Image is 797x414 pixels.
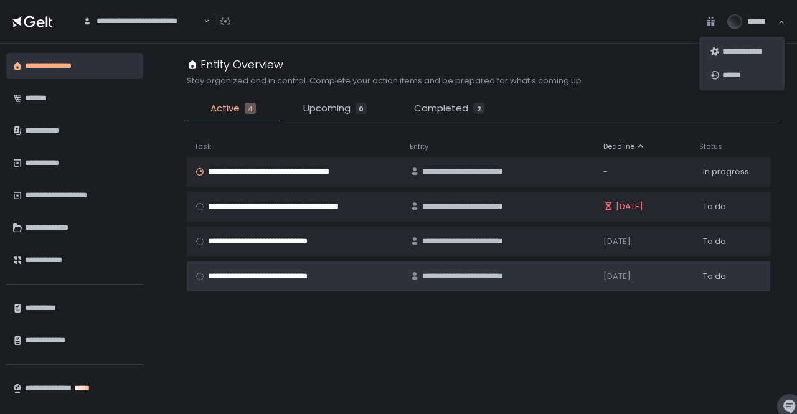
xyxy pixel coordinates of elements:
span: To do [703,201,726,212]
div: Entity Overview [187,56,283,73]
span: - [603,166,608,177]
h2: Stay organized and in control. Complete your action items and be prepared for what's coming up. [187,75,583,87]
span: Upcoming [303,101,351,116]
span: In progress [703,166,749,177]
input: Search for option [83,27,202,39]
span: Task [194,142,211,151]
span: To do [703,236,726,247]
span: To do [703,271,726,282]
span: [DATE] [616,201,643,212]
span: [DATE] [603,271,631,282]
div: 2 [473,103,484,114]
span: Entity [410,142,428,151]
span: Active [210,101,240,116]
span: [DATE] [603,236,631,247]
div: 0 [356,103,367,114]
div: Search for option [75,9,210,34]
div: 4 [245,103,256,114]
span: Completed [414,101,468,116]
span: Deadline [603,142,634,151]
span: Status [699,142,722,151]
